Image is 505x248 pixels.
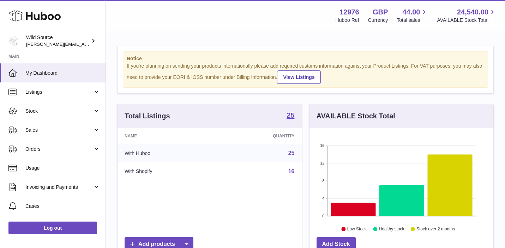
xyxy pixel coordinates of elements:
[118,128,217,144] th: Name
[287,112,294,120] a: 25
[416,227,455,231] text: Stock over 2 months
[397,7,428,24] a: 44.00 Total sales
[287,112,294,119] strong: 25
[125,111,170,121] h3: Total Listings
[379,227,404,231] text: Healthy stock
[25,184,93,191] span: Invoicing and Payments
[127,63,484,84] div: If you're planning on sending your products internationally please add required customs informati...
[437,17,497,24] span: AVAILABLE Stock Total
[118,144,217,162] td: With Huboo
[322,179,324,183] text: 8
[437,7,497,24] a: 24,540.00 AVAILABLE Stock Total
[127,55,484,62] strong: Notice
[336,17,359,24] div: Huboo Ref
[25,108,93,114] span: Stock
[25,146,93,153] span: Orders
[26,34,90,48] div: Wild Source
[402,7,420,17] span: 44.00
[25,127,93,134] span: Sales
[25,89,93,95] span: Listings
[320,161,324,165] text: 12
[25,203,100,210] span: Cases
[320,143,324,148] text: 16
[25,165,100,172] span: Usage
[373,7,388,17] strong: GBP
[288,168,295,174] a: 16
[397,17,428,24] span: Total sales
[347,227,367,231] text: Low Stock
[339,7,359,17] strong: 12976
[118,162,217,181] td: With Shopify
[317,111,395,121] h3: AVAILABLE Stock Total
[322,214,324,218] text: 0
[8,36,19,46] img: kate@wildsource.co.uk
[457,7,488,17] span: 24,540.00
[277,70,320,84] a: View Listings
[26,41,142,47] span: [PERSON_NAME][EMAIL_ADDRESS][DOMAIN_NAME]
[288,150,295,156] a: 25
[25,70,100,76] span: My Dashboard
[368,17,388,24] div: Currency
[217,128,301,144] th: Quantity
[322,196,324,200] text: 4
[8,222,97,234] a: Log out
